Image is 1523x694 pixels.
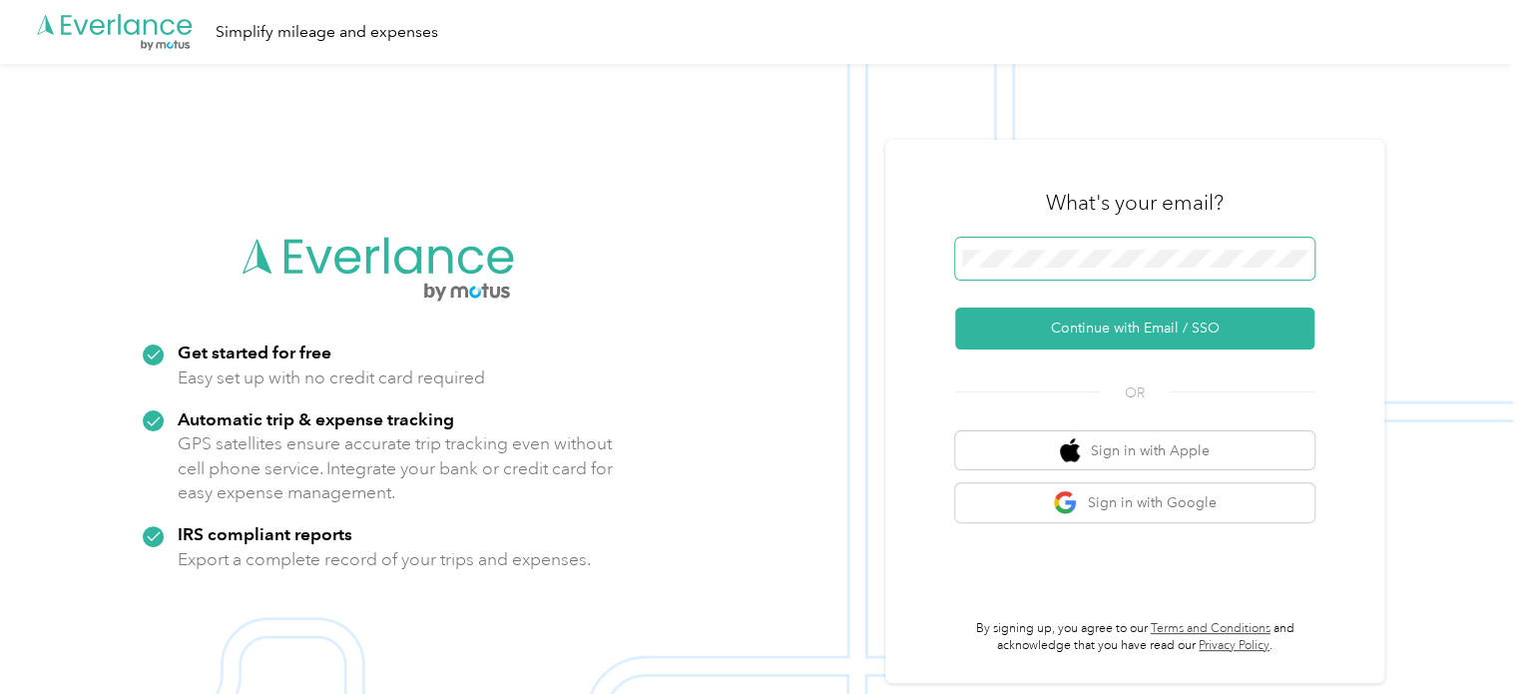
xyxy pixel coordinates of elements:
[178,547,591,572] p: Export a complete record of your trips and expenses.
[178,365,485,390] p: Easy set up with no credit card required
[1100,382,1170,403] span: OR
[178,408,454,429] strong: Automatic trip & expense tracking
[178,342,331,362] strong: Get started for free
[955,483,1314,522] button: google logoSign in with Google
[178,431,614,505] p: GPS satellites ensure accurate trip tracking even without cell phone service. Integrate your bank...
[1053,490,1078,515] img: google logo
[216,20,438,45] div: Simplify mileage and expenses
[955,308,1314,349] button: Continue with Email / SSO
[1151,621,1270,636] a: Terms and Conditions
[955,620,1314,655] p: By signing up, you agree to our and acknowledge that you have read our .
[178,523,352,544] strong: IRS compliant reports
[1199,638,1269,653] a: Privacy Policy
[1060,438,1080,463] img: apple logo
[1046,189,1224,217] h3: What's your email?
[955,431,1314,470] button: apple logoSign in with Apple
